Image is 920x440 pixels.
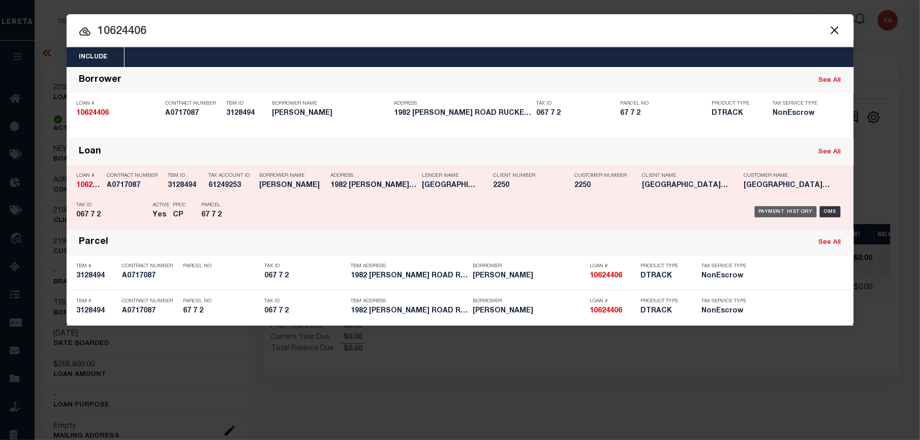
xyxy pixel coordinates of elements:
[590,263,636,269] p: Loan #
[166,101,222,107] p: Contract Number
[166,109,222,118] h5: A0717087
[77,173,102,179] p: Loan #
[168,181,204,190] h5: 3128494
[537,109,616,118] h5: 067 7 2
[820,206,841,217] div: OMS
[819,239,841,246] a: See All
[819,77,841,84] a: See All
[642,181,729,190] h5: University of Virginia CCU
[621,101,707,107] p: Parcel No
[829,23,842,37] button: Close
[260,173,326,179] p: Borrower Name
[744,173,831,179] p: Customer Name
[77,307,117,316] h5: 3128494
[260,181,326,190] h5: JENNIFER DEANE
[79,237,109,248] div: Parcel
[641,263,687,269] p: Product Type
[272,101,389,107] p: Borrower Name
[227,109,267,118] h5: 3128494
[331,181,417,190] h5: 1982 MATTHEW MILL ROAD RUCKERSV...
[168,173,204,179] p: TBM ID
[773,109,824,118] h5: NonEscrow
[590,307,623,315] strong: 10624406
[209,181,255,190] h5: 61249253
[122,272,178,280] h5: A0717087
[351,298,468,304] p: TBM Address
[67,47,120,67] button: Include
[107,173,163,179] p: Contract Number
[77,211,148,219] h5: 067 7 2
[641,307,687,316] h5: DTRACK
[755,206,817,217] div: Payment History
[590,298,636,304] p: Loan #
[265,298,346,304] p: Tax ID
[272,109,389,118] h5: JENNIFER E DEANE
[77,101,161,107] p: Loan #
[773,101,824,107] p: Tax Service Type
[331,173,417,179] p: Address
[77,298,117,304] p: TBM #
[351,272,468,280] h5: 1982 MATTHEW MILL ROAD RUCKERSV...
[537,101,616,107] p: Tax ID
[394,109,532,118] h5: 1982 MATTHEW MILL ROAD RUCKERSV...
[183,298,260,304] p: Parcel No
[202,211,248,219] h5: 67 7 2
[77,272,117,280] h5: 3128494
[621,109,707,118] h5: 67 7 2
[122,307,178,316] h5: A0717087
[67,23,854,41] input: Start typing...
[473,298,585,304] p: Borrower
[575,173,627,179] p: Customer Number
[265,272,346,280] h5: 067 7 2
[153,202,170,208] p: Active
[422,173,478,179] p: Lender Name
[422,181,478,190] h5: University of Virginia CCU
[494,173,560,179] p: Client Number
[183,263,260,269] p: Parcel No
[77,202,148,208] p: Tax ID
[575,181,626,190] h5: 2250
[744,181,831,190] h5: University of Virginia CCU
[107,181,163,190] h5: A0717087
[641,272,687,280] h5: DTRACK
[494,181,560,190] h5: 2250
[79,75,122,86] div: Borrower
[590,272,636,280] h5: 10624406
[77,181,102,190] h5: 10624406
[77,109,161,118] h5: 10624406
[702,263,748,269] p: Tax Service Type
[77,182,109,189] strong: 10624406
[351,307,468,316] h5: 1982 MATTHEW MILL ROAD RUCKERSV...
[819,149,841,155] a: See All
[641,298,687,304] p: Product Type
[209,173,255,179] p: Tax Account ID
[202,202,248,208] p: Parcel
[473,263,585,269] p: Borrower
[265,307,346,316] h5: 067 7 2
[77,110,109,117] strong: 10624406
[122,298,178,304] p: Contract Number
[394,101,532,107] p: Address
[77,263,117,269] p: TBM #
[122,263,178,269] p: Contract Number
[712,109,758,118] h5: DTRACK
[702,272,748,280] h5: NonEscrow
[351,263,468,269] p: TBM Address
[173,211,187,219] h5: CP
[473,307,585,316] h5: JENNIFER E DEANE
[702,307,748,316] h5: NonEscrow
[173,202,187,208] p: PPCC
[590,307,636,316] h5: 10624406
[712,101,758,107] p: Product Type
[183,307,260,316] h5: 67 7 2
[153,211,168,219] h5: Yes
[265,263,346,269] p: Tax ID
[642,173,729,179] p: Client Name
[590,272,623,279] strong: 10624406
[473,272,585,280] h5: JENNIFER E DEANE
[227,101,267,107] p: TBM ID
[79,146,102,158] div: Loan
[702,298,748,304] p: Tax Service Type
